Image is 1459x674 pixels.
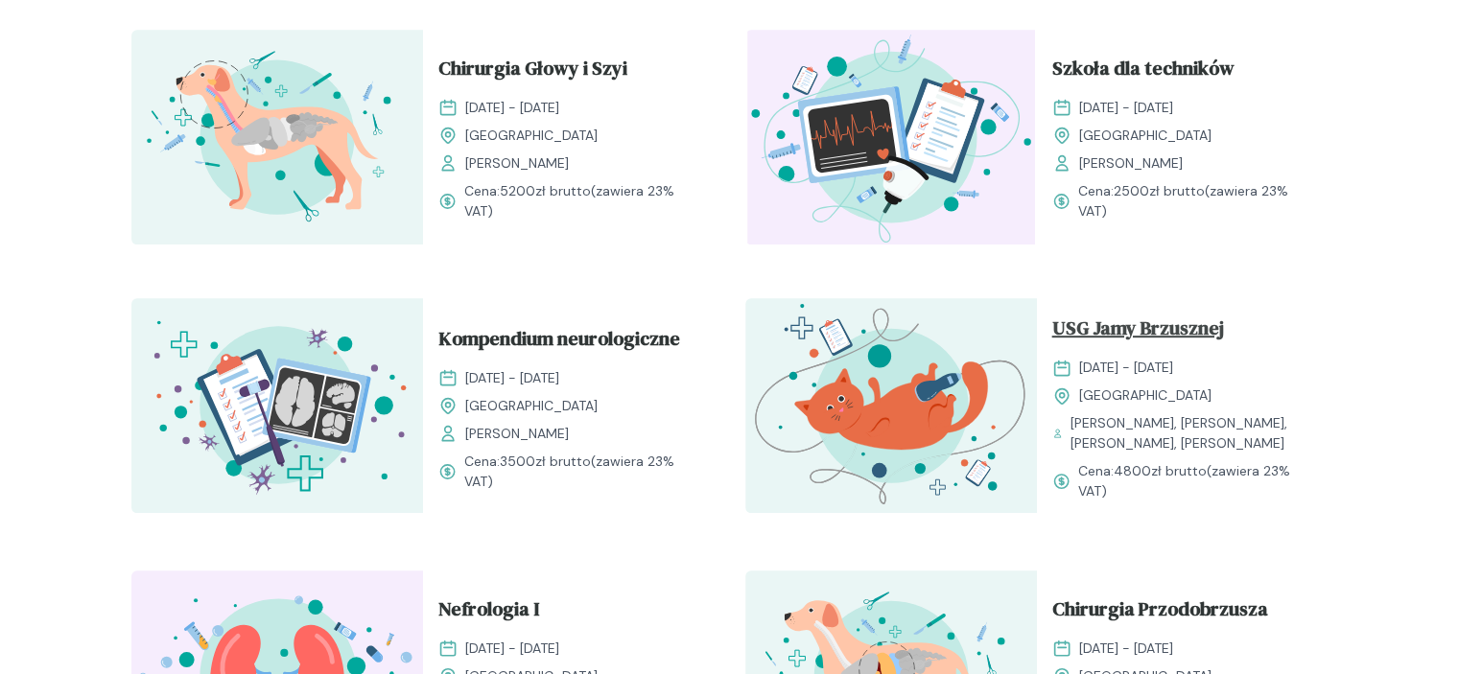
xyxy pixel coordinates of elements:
span: [PERSON_NAME] [1079,153,1183,174]
span: Cena: (zawiera 23% VAT) [464,452,699,492]
img: ZqFXfB5LeNNTxeHy_ChiruGS_T.svg [131,30,423,244]
span: USG Jamy Brzusznej [1052,314,1224,350]
span: [PERSON_NAME] [465,424,569,444]
span: [DATE] - [DATE] [465,368,559,388]
span: [GEOGRAPHIC_DATA] [465,126,598,146]
a: Nefrologia I [438,594,699,631]
span: Nefrologia I [438,594,539,631]
img: ZpbG_h5LeNNTxNnP_USG_JB_T.svg [745,298,1037,513]
img: Z2B805bqstJ98kzs_Neuro_T.svg [131,298,423,513]
a: Kompendium neurologiczne [438,324,699,360]
a: Szkoła dla techników [1052,54,1313,90]
span: 3500 zł brutto [500,453,591,470]
span: [PERSON_NAME] [465,153,569,174]
span: [GEOGRAPHIC_DATA] [465,396,598,416]
span: Kompendium neurologiczne [438,324,680,360]
span: [DATE] - [DATE] [1079,98,1173,118]
span: Szkoła dla techników [1052,54,1235,90]
span: 4800 zł brutto [1114,462,1207,479]
a: Chirurgia Głowy i Szyi [438,54,699,90]
span: [DATE] - [DATE] [465,639,559,659]
span: Chirurgia Przodobrzusza [1052,594,1268,631]
span: [PERSON_NAME], [PERSON_NAME], [PERSON_NAME], [PERSON_NAME] [1071,413,1313,453]
span: Chirurgia Głowy i Szyi [438,54,627,90]
a: USG Jamy Brzusznej [1052,314,1313,350]
span: [DATE] - [DATE] [465,98,559,118]
span: Cena: (zawiera 23% VAT) [1078,181,1313,221]
span: [DATE] - [DATE] [1079,639,1173,659]
span: [GEOGRAPHIC_DATA] [1079,385,1212,406]
span: 2500 zł brutto [1114,182,1205,199]
img: Z2B_FZbqstJ98k08_Technicy_T.svg [745,30,1037,244]
span: Cena: (zawiera 23% VAT) [464,181,699,221]
span: [GEOGRAPHIC_DATA] [1079,126,1212,146]
a: Chirurgia Przodobrzusza [1052,594,1313,631]
span: Cena: (zawiera 23% VAT) [1078,461,1313,501]
span: 5200 zł brutto [500,182,591,199]
span: [DATE] - [DATE] [1079,358,1173,378]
